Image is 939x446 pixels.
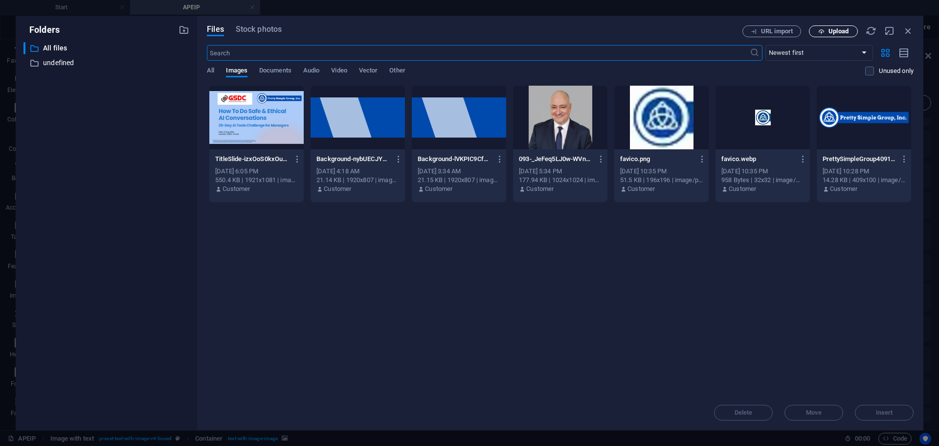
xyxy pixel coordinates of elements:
p: Customer [627,185,655,193]
input: Search [207,45,749,61]
span: Files [207,23,224,35]
p: Customer [324,185,351,193]
span: Other [389,65,405,78]
p: favico.webp [721,155,795,164]
span: Vector [359,65,378,78]
p: undefined [43,57,171,69]
div: 550.4 KB | 1921x1081 | image/png [215,176,298,185]
span: Stock photos [236,23,282,35]
p: 093-_JeFeq5LJ0w-WVndOhD5Hd3XhlEibGBRKA.jpeg [519,155,592,164]
span: URL import [761,28,793,34]
p: Background-lVKPIC9Cf6aGKRyy_J2hhA.png [418,155,491,164]
p: Customer [425,185,452,193]
div: 958 Bytes | 32x32 | image/webp [721,176,804,185]
div: undefined [23,57,189,69]
p: PrettySimpleGroup409100px1.png [823,155,896,164]
div: [DATE] 6:05 PM [215,167,298,176]
div: [DATE] 5:34 PM [519,167,602,176]
div: 21.14 KB | 1920x807 | image/png [316,176,399,185]
i: Close [903,25,914,36]
span: Documents [259,65,291,78]
p: Unused only [879,67,914,75]
p: Customer [729,185,756,193]
button: Upload [809,25,858,37]
div: 14.28 KB | 409x100 | image/png [823,176,905,185]
div: [DATE] 4:18 AM [316,167,399,176]
p: Customer [830,185,857,193]
div: ​ [23,42,25,54]
p: Customer [223,185,250,193]
p: Background-nybUECJYEHcUUjbJJJsrmw.png [316,155,390,164]
div: 177.94 KB | 1024x1024 | image/jpeg [519,176,602,185]
div: [DATE] 10:35 PM [620,167,703,176]
button: URL import [742,25,801,37]
div: [DATE] 10:35 PM [721,167,804,176]
i: Create new folder [179,24,189,35]
p: Customer [526,185,554,193]
p: All files [43,43,171,54]
span: Images [226,65,247,78]
p: favico.png [620,155,693,164]
p: Folders [23,23,60,36]
span: Audio [303,65,319,78]
span: Video [331,65,347,78]
span: All [207,65,214,78]
div: [DATE] 10:28 PM [823,167,905,176]
span: Upload [828,28,849,34]
div: 21.15 KB | 1920x807 | image/png [418,176,500,185]
p: TitleSlide-izxOoS0kxOuAQlmMHF9jKw.png [215,155,289,164]
div: 51.5 KB | 196x196 | image/png [620,176,703,185]
div: [DATE] 3:34 AM [418,167,500,176]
